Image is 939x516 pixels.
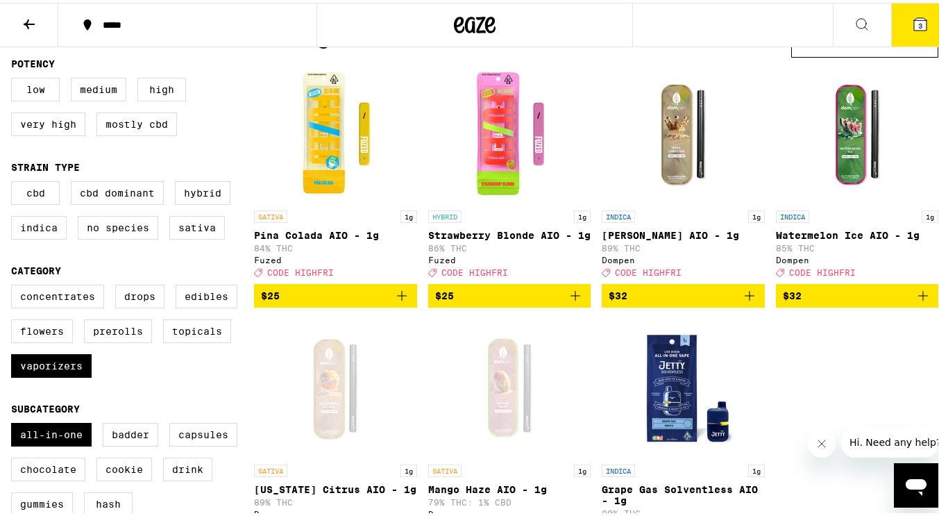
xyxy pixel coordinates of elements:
[841,424,938,455] iframe: Message from company
[254,481,417,492] p: [US_STATE] Citrus AIO - 1g
[428,62,591,281] a: Open page for Strawberry Blonde AIO - 1g from Fuzed
[922,208,938,220] p: 1g
[428,253,591,262] div: Fuzed
[71,75,126,99] label: Medium
[254,495,417,504] p: 89% THC
[441,265,508,274] span: CODE HIGHFRI
[574,208,591,220] p: 1g
[788,62,927,201] img: Dompen - Watermelon Ice AIO - 1g
[96,110,177,133] label: Mostly CBD
[428,208,462,220] p: HYBRID
[11,282,104,306] label: Concentrates
[254,62,417,281] a: Open page for Pina Colada AIO - 1g from Fuzed
[776,62,939,281] a: Open page for Watermelon Ice AIO - 1g from Dompen
[254,507,417,516] div: Dompen
[435,288,454,299] span: $25
[11,213,67,237] label: Indica
[776,208,809,220] p: INDICA
[163,455,212,478] label: Drink
[808,427,836,455] iframe: Close message
[400,462,417,474] p: 1g
[254,462,287,474] p: SATIVA
[602,481,765,503] p: Grape Gas Solventless AIO - 1g
[84,317,152,340] label: Prerolls
[602,281,765,305] button: Add to bag
[254,208,287,220] p: SATIVA
[602,462,635,474] p: INDICA
[11,455,85,478] label: Chocolate
[428,281,591,305] button: Add to bag
[602,241,765,250] p: 89% THC
[615,265,682,274] span: CODE HIGHFRI
[96,455,152,478] label: Cookie
[428,241,591,250] p: 86% THC
[103,420,158,444] label: Badder
[428,227,591,238] p: Strawberry Blonde AIO - 1g
[428,507,591,516] div: Dompen
[11,110,85,133] label: Very High
[11,75,60,99] label: Low
[400,208,417,220] p: 1g
[78,213,158,237] label: No Species
[11,351,92,375] label: Vaporizers
[602,253,765,262] div: Dompen
[748,462,765,474] p: 1g
[254,281,417,305] button: Add to bag
[602,227,765,238] p: [PERSON_NAME] AIO - 1g
[254,241,417,250] p: 84% THC
[71,178,164,202] label: CBD Dominant
[776,241,939,250] p: 85% THC
[11,490,73,513] label: Gummies
[440,62,579,201] img: Fuzed - Strawberry Blonde AIO - 1g
[783,288,802,299] span: $32
[11,159,80,170] legend: Strain Type
[11,263,61,274] legend: Category
[602,62,765,281] a: Open page for King Louis XIII AIO - 1g from Dompen
[11,178,60,202] label: CBD
[574,462,591,474] p: 1g
[261,288,280,299] span: $25
[254,227,417,238] p: Pina Colada AIO - 1g
[602,506,765,515] p: 80% THC
[428,481,591,492] p: Mango Haze AIO - 1g
[137,75,186,99] label: High
[776,227,939,238] p: Watermelon Ice AIO - 1g
[163,317,231,340] label: Topicals
[115,282,164,306] label: Drops
[11,317,73,340] label: Flowers
[776,281,939,305] button: Add to bag
[789,265,856,274] span: CODE HIGHFRI
[254,253,417,262] div: Fuzed
[267,265,334,274] span: CODE HIGHFRI
[84,490,133,513] label: Hash
[169,420,237,444] label: Capsules
[266,62,405,201] img: Fuzed - Pina Colada AIO - 1g
[428,462,462,474] p: SATIVA
[609,288,627,299] span: $32
[11,420,92,444] label: All-In-One
[776,253,939,262] div: Dompen
[748,208,765,220] p: 1g
[11,401,80,412] legend: Subcategory
[176,282,237,306] label: Edibles
[614,62,752,201] img: Dompen - King Louis XIII AIO - 1g
[894,460,938,505] iframe: Button to launch messaging window
[175,178,230,202] label: Hybrid
[11,56,55,67] legend: Potency
[8,10,100,21] span: Hi. Need any help?
[602,208,635,220] p: INDICA
[428,495,591,504] p: 79% THC: 1% CBD
[918,19,922,27] span: 3
[169,213,225,237] label: Sativa
[614,316,752,455] img: Jetty Extracts - Grape Gas Solventless AIO - 1g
